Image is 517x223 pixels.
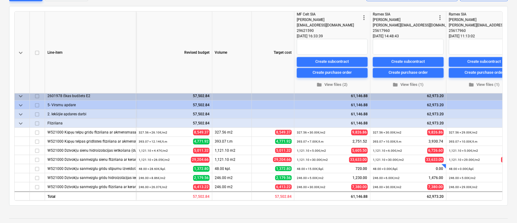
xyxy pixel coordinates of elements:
[297,68,368,77] button: Create purchase order
[370,191,446,200] div: 62,973.20
[193,166,210,172] span: 1,372.80
[45,191,136,200] div: Total
[425,157,444,163] span: 33,633.00
[47,137,134,146] div: W521000 Kāpņu telpas grīdlīstes flīzēšana ar akmensmasas flīzēm(darbs)
[139,100,210,110] div: 57,502.84
[297,158,328,161] small: 1,121.10 × 30.00€ / m2
[373,23,458,27] span: [PERSON_NAME][EMAIL_ADDRESS][DOMAIN_NAME]
[212,173,252,182] div: 246.00 m2
[373,17,436,22] div: [PERSON_NAME]
[139,176,165,180] small: 246.00 × 8.86€ / m2
[351,130,368,135] span: 9,826.86
[47,110,134,118] div: 2. Iekšējie apdares darbi
[47,173,134,182] div: W521000 Dzīvokļu sanmezglu grīdu hidroizolācijas ierīkošana (darbs)
[47,119,134,127] div: Flīzēšana
[212,155,252,164] div: 1,121.10 m2
[275,148,292,153] span: 5,011.32
[17,93,24,100] span: keyboard_arrow_down
[436,14,444,21] span: more_vert
[297,91,368,100] div: 61,146.88
[355,166,368,171] span: 720.00
[275,166,292,171] span: 1,372.80
[373,110,444,119] div: 62,973.20
[392,58,425,65] div: Create subcontract
[297,80,368,89] button: View files (2)
[275,130,292,135] span: 8,549.37
[45,12,136,93] div: Line-item
[373,158,404,161] small: 1,121.10 × 30.00€ / m2
[297,149,326,152] small: 1,121.10 × 5.00€ / m2
[47,182,134,191] div: W521000 Dzīvokļu sanmezglu grīdu flīzēšana ar keramikas flīzēm (darbs)
[373,149,402,152] small: 1,121.10 × 6.00€ / m2
[465,69,504,76] div: Create purchase order
[17,120,24,127] span: keyboard_arrow_down
[373,12,436,17] div: Ramex SIA
[468,58,501,65] div: Create subcontract
[428,175,444,181] span: 1,476.00
[294,191,370,200] div: 61,146.88
[47,146,134,155] div: W521000 Dzīvokļu sienu hidroizolācijas ierīkošana (dušas zonās)(darbs)
[212,12,252,93] div: Volume
[373,91,444,100] div: 62,973.20
[139,110,210,119] div: 57,502.84
[212,128,252,137] div: 327.56 m2
[139,149,168,152] small: 1,121.10 × 4.47€ / m2
[139,158,170,161] small: 1,121.10 × 26.05€ / m2
[449,158,480,161] small: 1,121.10 × 29.00€ / m2
[360,14,368,21] span: more_vert
[427,148,444,154] span: 6,726.60
[297,167,324,171] small: 48.00 × 15.00€ / kpl.
[297,131,325,134] small: 327.56 × 30.00€ / m2
[373,80,444,89] button: View files (1)
[212,137,252,146] div: 393.07 t.m
[351,184,368,190] span: 7,380.00
[297,176,324,180] small: 246.00 × 5.00€ / m2
[47,164,134,173] div: W521000 Dzīvokļu sanmezglu grīdu slīpumu izveidošana (darbs)
[373,28,436,33] div: 25617960
[275,139,292,144] span: 4,771.92
[17,102,24,109] span: keyboard_arrow_down
[449,176,476,180] small: 246.00 × 5.00€ / m2
[373,131,401,134] small: 327.56 × 30.00€ / m2
[275,175,292,180] span: 2,179.56
[136,191,212,200] div: 57,502.84
[193,130,210,135] span: 8,549.37
[469,82,474,87] span: folder
[297,140,324,143] small: 393.07 × 7.00€ / t.m
[449,12,512,17] div: Ramex SIA
[349,157,368,163] span: 33,633.00
[297,185,325,189] small: 246.00 × 30.00€ / m2
[139,140,167,143] small: 393.07 × 12.14€ / t.m
[393,82,398,87] span: folder
[427,184,444,190] span: 7,380.00
[373,119,444,128] div: 62,973.20
[139,119,210,128] div: 57,502.84
[449,28,512,33] div: 25617960
[317,82,322,87] span: folder
[139,185,167,189] small: 246.00 × 26.07€ / m2
[191,157,210,163] span: 29,204.66
[297,33,368,39] div: [DATE] 16:33:39
[297,12,360,17] div: MF Celt SIA
[487,194,517,223] iframe: Chat Widget
[47,91,134,100] div: 2601978 Ēkas budžets E2
[373,140,401,143] small: 393.07 × 10.00€ / t.m
[139,131,167,134] small: 327.56 × 26.10€ / m2
[373,176,400,180] small: 246.00 × 6.00€ / m2
[275,184,292,189] span: 6,413.22
[351,148,368,154] span: 5,605.50
[316,58,349,65] div: Create subcontract
[252,12,294,93] div: Target cost
[17,111,24,118] span: keyboard_arrow_down
[252,191,294,200] div: 57,502.84
[373,57,444,66] button: Create subcontract
[428,139,444,144] span: 3,930.74
[352,175,368,181] span: 1,230.00
[449,131,477,134] small: 327.56 × 29.00€ / m2
[297,23,354,27] span: [EMAIL_ADDRESS][DOMAIN_NAME]
[139,91,210,100] div: 57,502.84
[47,128,134,137] div: W521000 Kāpņu telpu grīdu flīzēšana ar akmensmasas flīzēm (darbs)
[136,12,212,93] div: Revised budget
[193,148,210,154] span: 5,011.32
